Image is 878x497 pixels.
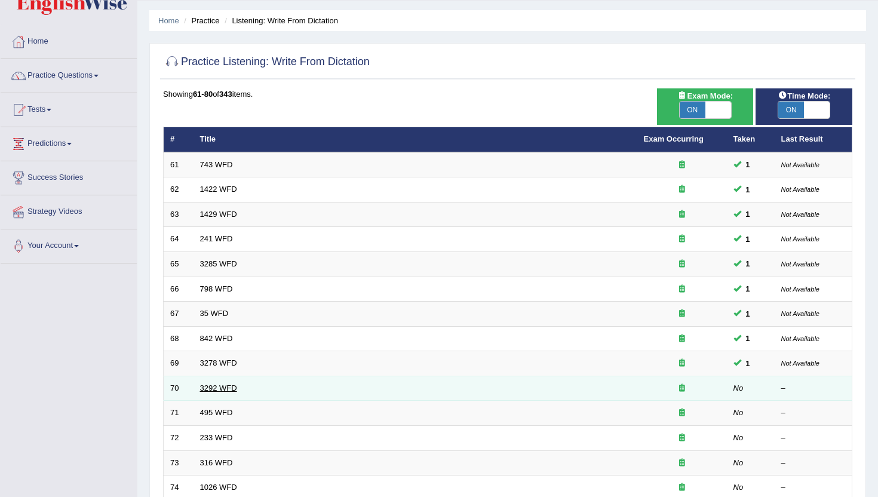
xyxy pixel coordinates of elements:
span: ON [680,102,705,118]
small: Not Available [781,211,819,218]
span: You can still take this question [741,257,755,270]
b: 343 [219,90,232,99]
a: 1026 WFD [200,483,237,492]
div: Exam occurring question [644,432,720,444]
th: Title [194,127,637,152]
div: – [781,458,846,469]
div: Show exams occurring in exams [657,88,754,125]
th: Last Result [775,127,852,152]
a: 1422 WFD [200,185,237,194]
td: 70 [164,376,194,401]
span: You can still take this question [741,183,755,196]
div: Exam occurring question [644,209,720,220]
span: You can still take this question [741,357,755,370]
div: Showing of items. [163,88,852,100]
a: Strategy Videos [1,195,137,225]
td: 71 [164,401,194,426]
small: Not Available [781,161,819,168]
div: Exam occurring question [644,159,720,171]
a: 233 WFD [200,433,233,442]
th: # [164,127,194,152]
div: Exam occurring question [644,333,720,345]
div: Exam occurring question [644,284,720,295]
a: Tests [1,93,137,123]
a: 3285 WFD [200,259,237,268]
em: No [733,384,744,392]
td: 64 [164,227,194,252]
a: 743 WFD [200,160,233,169]
li: Listening: Write From Dictation [222,15,338,26]
a: 241 WFD [200,234,233,243]
span: You can still take this question [741,158,755,171]
div: Exam occurring question [644,184,720,195]
a: 798 WFD [200,284,233,293]
td: 65 [164,252,194,277]
td: 68 [164,326,194,351]
a: 495 WFD [200,408,233,417]
a: Practice Questions [1,59,137,89]
div: – [781,383,846,394]
a: Home [1,25,137,55]
div: Exam occurring question [644,458,720,469]
td: 67 [164,302,194,327]
a: 1429 WFD [200,210,237,219]
span: You can still take this question [741,332,755,345]
a: 3292 WFD [200,384,237,392]
a: 842 WFD [200,334,233,343]
td: 66 [164,277,194,302]
span: You can still take this question [741,308,755,320]
a: 35 WFD [200,309,229,318]
small: Not Available [781,235,819,243]
a: Your Account [1,229,137,259]
a: Exam Occurring [644,134,704,143]
td: 61 [164,152,194,177]
h2: Practice Listening: Write From Dictation [163,53,370,71]
small: Not Available [781,186,819,193]
td: 72 [164,425,194,450]
div: Exam occurring question [644,383,720,394]
em: No [733,458,744,467]
a: 3278 WFD [200,358,237,367]
div: Exam occurring question [644,259,720,270]
span: Time Mode: [773,90,835,102]
td: 73 [164,450,194,475]
span: You can still take this question [741,233,755,246]
em: No [733,483,744,492]
span: You can still take this question [741,208,755,220]
a: 316 WFD [200,458,233,467]
small: Not Available [781,260,819,268]
div: – [781,407,846,419]
div: Exam occurring question [644,308,720,320]
td: 69 [164,351,194,376]
a: Success Stories [1,161,137,191]
div: Exam occurring question [644,407,720,419]
small: Not Available [781,360,819,367]
small: Not Available [781,310,819,317]
small: Not Available [781,335,819,342]
div: – [781,482,846,493]
b: 61-80 [193,90,213,99]
th: Taken [727,127,775,152]
div: Exam occurring question [644,482,720,493]
em: No [733,408,744,417]
small: Not Available [781,286,819,293]
div: Exam occurring question [644,358,720,369]
div: Exam occurring question [644,234,720,245]
span: You can still take this question [741,283,755,295]
li: Practice [181,15,219,26]
a: Home [158,16,179,25]
div: – [781,432,846,444]
td: 63 [164,202,194,227]
td: 62 [164,177,194,203]
em: No [733,433,744,442]
span: ON [778,102,804,118]
span: Exam Mode: [673,90,737,102]
a: Predictions [1,127,137,157]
